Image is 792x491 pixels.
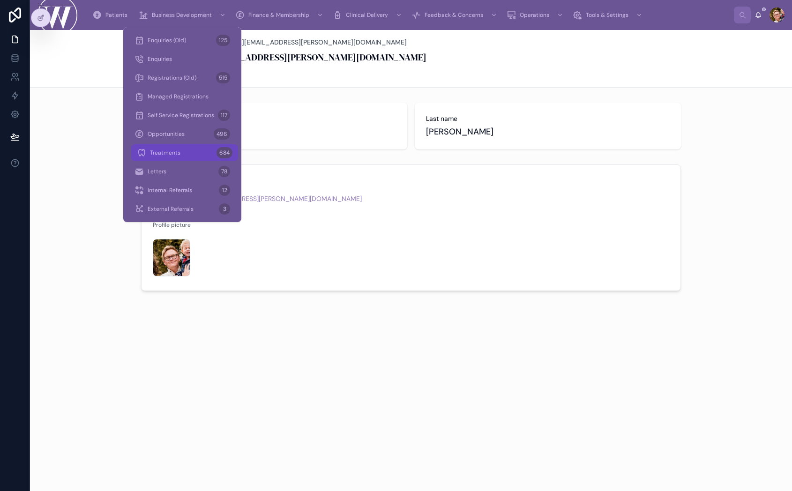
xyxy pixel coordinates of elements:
div: 496 [214,128,230,140]
a: Patients [90,7,134,23]
a: [PERSON_NAME][EMAIL_ADDRESS][PERSON_NAME][DOMAIN_NAME] [192,37,407,47]
a: Opportunities496 [129,126,236,142]
span: Operations [520,11,549,19]
span: Managed Registrations [148,93,209,100]
div: 684 [217,147,232,158]
h1: [PERSON_NAME][EMAIL_ADDRESS][PERSON_NAME][DOMAIN_NAME] [141,51,426,64]
div: scrollable content [85,5,734,25]
a: Registrations (Old)515 [129,69,236,86]
span: Self Service Registrations [148,112,214,119]
span: Last name [426,114,670,123]
span: Patients [105,11,127,19]
span: Registrations (Old) [148,74,196,82]
div: 12 [219,185,230,196]
span: External Referrals [148,205,194,213]
a: Managed Registrations [129,88,236,105]
span: Opportunities [148,130,185,138]
a: Self Service Registrations117 [129,107,236,124]
span: Finance & Membership [248,11,309,19]
a: Business Development [136,7,231,23]
span: Tools & Settings [586,11,628,19]
a: Finance & Membership [232,7,328,23]
a: Treatments684 [131,144,238,161]
a: Internal Referrals12 [129,182,236,199]
a: External Referrals3 [129,201,236,217]
a: Tools & Settings [570,7,647,23]
span: First name [152,114,396,123]
span: Enquiries (Old) [148,37,186,44]
a: Operations [504,7,568,23]
span: Clinical Delivery [346,11,388,19]
span: Business Development [152,11,212,19]
span: Enquiries [148,55,172,63]
span: [PERSON_NAME] [152,125,396,138]
div: 515 [216,72,230,83]
div: 117 [218,110,230,121]
span: Profile picture [153,221,191,229]
span: Feedback & Concerns [425,11,483,19]
a: Clinical Delivery [330,7,407,23]
span: Treatments [150,149,180,156]
span: [PERSON_NAME] [426,125,670,138]
span: Letters [148,168,166,175]
div: 3 [219,203,230,215]
div: 125 [216,35,230,46]
a: Letters78 [129,163,236,180]
a: Feedback & Concerns [409,7,502,23]
a: [PERSON_NAME][EMAIL_ADDRESS][PERSON_NAME][DOMAIN_NAME] [153,194,362,203]
div: 78 [218,166,230,177]
span: Internal Referrals [148,186,192,194]
a: Enquiries [129,51,236,67]
a: Enquiries (Old)125 [129,32,236,49]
